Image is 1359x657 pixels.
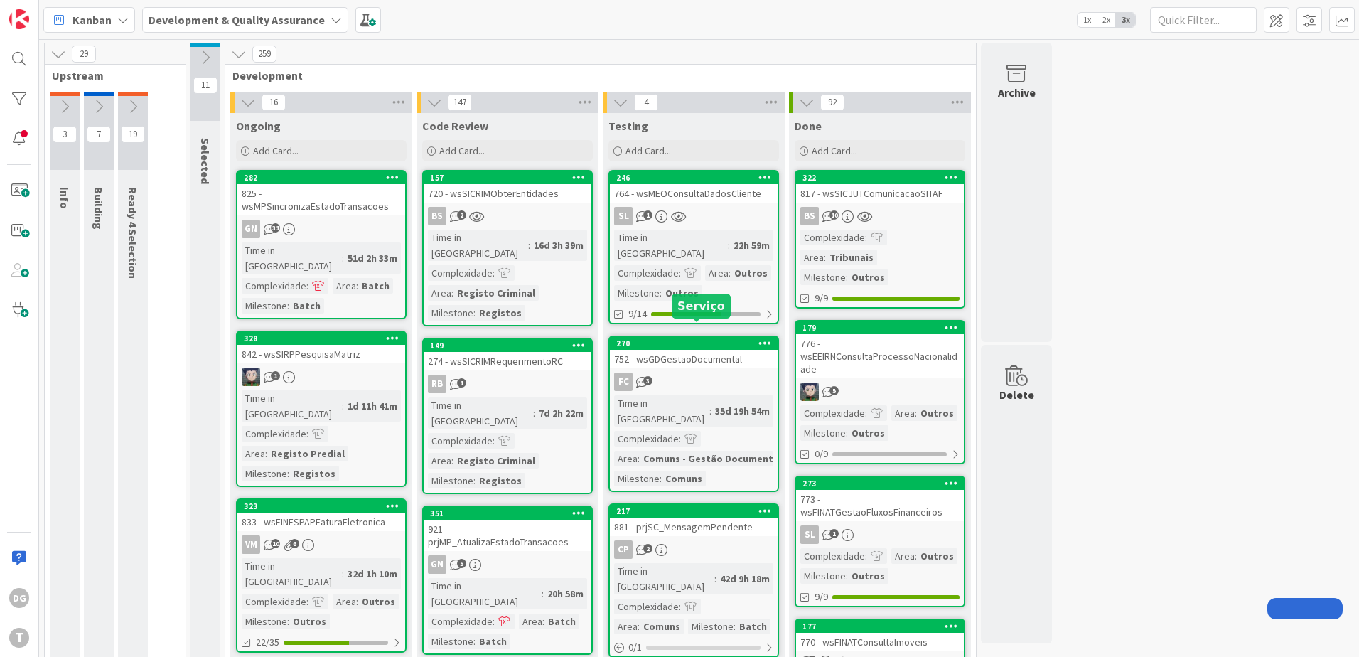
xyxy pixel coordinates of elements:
div: 179 [796,321,964,334]
span: 5 [829,386,839,395]
div: 246 [616,173,778,183]
div: Complexidade [428,265,493,281]
div: Batch [289,298,324,314]
div: Registo Criminal [453,285,539,301]
div: Comuns - Gestão Documental [640,451,785,466]
div: Complexidade [428,614,493,629]
span: 5 [457,559,466,568]
div: 270 [610,337,778,350]
div: BS [800,207,819,225]
div: 323 [237,500,405,513]
span: 16 [262,94,286,111]
div: Outros [358,594,399,609]
div: Outros [848,269,888,285]
span: Selected [198,138,213,184]
span: : [287,298,289,314]
span: 10 [271,539,280,548]
div: Batch [476,634,510,649]
div: 157 [430,173,591,183]
div: Outros [731,265,771,281]
div: 274 - wsSICRIMRequerimentoRC [424,352,591,370]
div: Area [891,405,915,421]
span: : [493,265,495,281]
div: 246 [610,171,778,184]
span: 9/14 [628,306,647,321]
b: Development & Quality Assurance [149,13,325,27]
div: Outros [848,425,888,441]
span: : [473,634,476,649]
span: Add Card... [439,144,485,157]
div: Comuns [640,619,684,634]
span: 1 [643,210,652,220]
span: : [638,451,640,466]
span: : [728,237,730,253]
div: 16d 3h 39m [530,237,587,253]
div: 42d 9h 18m [716,571,773,587]
span: 10 [829,210,839,220]
span: Testing [608,119,648,133]
span: : [729,265,731,281]
div: 270752 - wsGDGestaoDocumental [610,337,778,368]
div: Complexidade [242,594,306,609]
div: Time in [GEOGRAPHIC_DATA] [428,578,542,609]
span: 92 [820,94,844,111]
div: Milestone [242,298,287,314]
div: Registo Criminal [453,453,539,469]
div: Batch [358,278,393,294]
span: Ongoing [236,119,281,133]
div: Milestone [428,634,473,649]
div: 322 [802,173,964,183]
h5: Serviço [677,299,725,313]
span: Done [795,119,822,133]
span: : [679,265,681,281]
div: 770 - wsFINATConsultaImoveis [796,633,964,651]
div: CP [614,540,633,559]
span: 31 [271,223,280,233]
span: 1 [271,371,280,380]
span: : [846,425,848,441]
div: Milestone [428,305,473,321]
span: 2 [457,210,466,220]
span: : [473,305,476,321]
span: : [865,230,867,245]
div: BS [428,207,446,225]
span: : [265,446,267,461]
div: 825 - wsMPSincronizaEstadoTransacoes [237,184,405,215]
div: Outros [662,285,702,301]
div: Time in [GEOGRAPHIC_DATA] [614,230,728,261]
div: 51d 2h 33m [344,250,401,266]
span: : [660,471,662,486]
div: T [9,628,29,648]
span: 1 [457,378,466,388]
div: FC [614,373,633,391]
div: BS [796,207,964,225]
div: Archive [998,84,1036,101]
div: Outros [289,614,330,629]
div: Area [891,548,915,564]
div: 328 [237,332,405,345]
div: FC [610,373,778,391]
div: Comuns [662,471,706,486]
div: 149274 - wsSICRIMRequerimentoRC [424,339,591,370]
div: 270 [616,338,778,348]
div: 179 [802,323,964,333]
div: GN [428,555,446,574]
div: Milestone [800,269,846,285]
a: 273773 - wsFINATGestaoFluxosFinanceirosSLComplexidade:Area:OutrosMilestone:Outros9/9 [795,476,965,607]
span: : [679,431,681,447]
div: Registos [289,466,339,481]
span: 11 [193,77,217,94]
div: Registos [476,473,525,488]
div: SL [800,525,819,544]
span: : [714,571,716,587]
a: 270752 - wsGDGestaoDocumentalFCTime in [GEOGRAPHIC_DATA]:35d 19h 54mComplexidade:Area:Comuns - Ge... [608,336,779,492]
div: Area [333,278,356,294]
span: 1 [829,529,839,538]
span: : [734,619,736,634]
div: CP [610,540,778,559]
div: Area [242,446,265,461]
a: 323833 - wsFINESPAPFaturaEletronicaVMTime in [GEOGRAPHIC_DATA]:32d 1h 10mComplexidade:Area:Outros... [236,498,407,653]
span: : [660,285,662,301]
div: Outros [917,548,957,564]
span: : [638,619,640,634]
